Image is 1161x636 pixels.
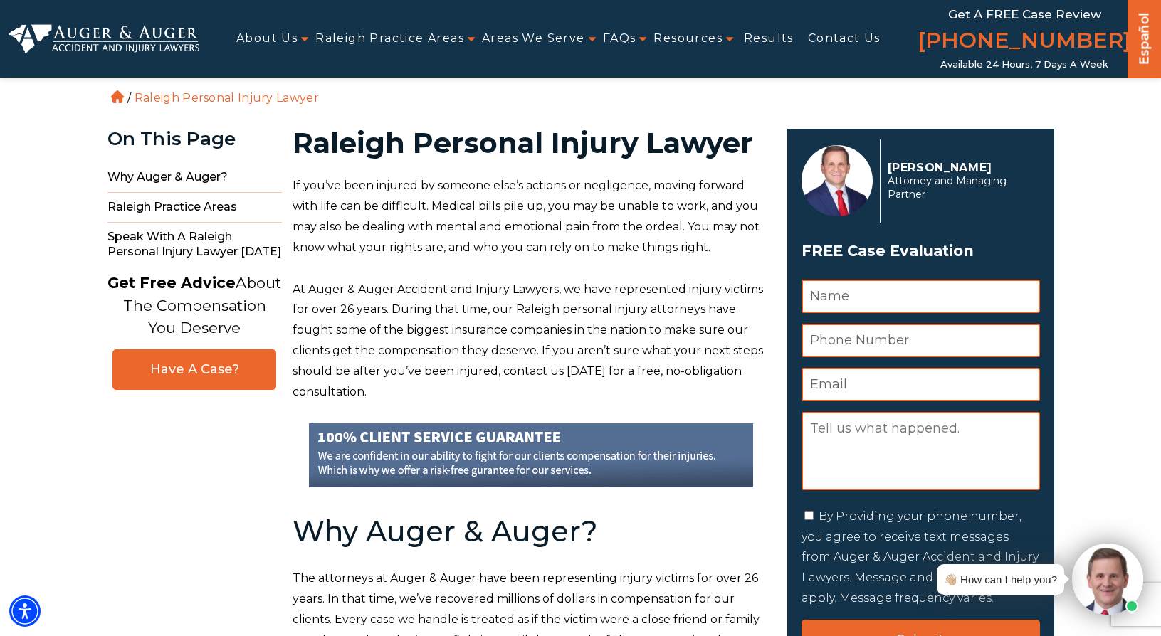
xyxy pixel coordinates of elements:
img: guarantee-banner [309,423,753,487]
span: Attorney and Managing Partner [888,174,1032,201]
div: 👋🏼 How can I help you? [944,570,1057,589]
strong: Get Free Advice [107,274,236,292]
input: Phone Number [802,324,1040,357]
a: Results [744,23,794,55]
h2: Why Auger & Auger? [293,516,770,547]
input: Email [802,368,1040,401]
img: Auger & Auger Accident and Injury Lawyers Logo [9,24,199,53]
p: [PERSON_NAME] [888,161,1032,174]
h1: Raleigh Personal Injury Lawyer [293,129,770,157]
p: At Auger & Auger Accident and Injury Lawyers, we have represented injury victims for over 26 year... [293,280,770,403]
span: Why Auger & Auger? [107,163,282,193]
img: Intaker widget Avatar [1072,544,1143,615]
div: On This Page [107,129,282,149]
a: Areas We Serve [482,23,585,55]
p: About The Compensation You Deserve [107,272,281,339]
a: About Us [236,23,298,55]
span: Available 24 Hours, 7 Days a Week [940,59,1108,70]
li: Raleigh Personal Injury Lawyer [131,91,322,105]
span: FREE Case Evaluation [802,238,1040,265]
span: Raleigh Practice Areas [107,193,282,223]
a: FAQs [603,23,636,55]
a: Home [111,90,124,103]
label: By Providing your phone number, you agree to receive text messages from Auger & Auger Accident an... [802,509,1039,605]
span: Have A Case? [127,361,261,378]
a: Have A Case? [112,349,276,390]
div: Accessibility Menu [9,595,41,627]
a: [PHONE_NUMBER] [918,25,1131,59]
a: Contact Us [808,23,881,55]
a: Resources [653,23,723,55]
span: Speak with a Raleigh Personal Injury Lawyer [DATE] [107,223,282,267]
a: Raleigh Practice Areas [315,23,464,55]
p: If you’ve been injured by someone else’s actions or negligence, moving forward with life can be d... [293,176,770,258]
span: Get a FREE Case Review [948,7,1101,21]
input: Name [802,280,1040,313]
img: Herbert Auger [802,145,873,216]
